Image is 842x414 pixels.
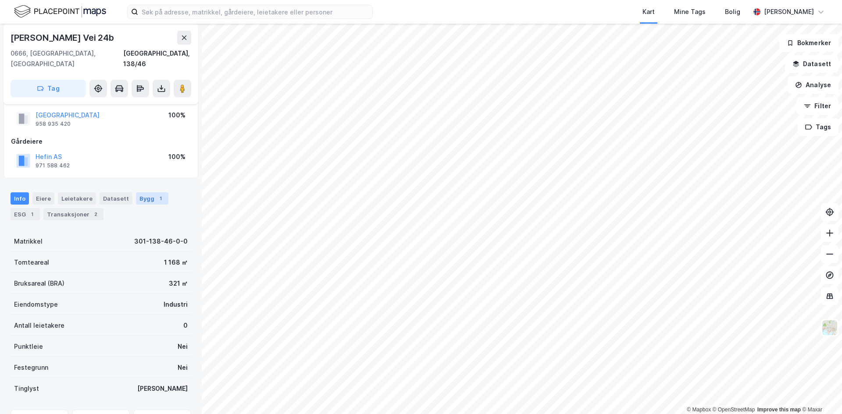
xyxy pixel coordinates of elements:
[156,194,165,203] div: 1
[43,208,103,220] div: Transaksjoner
[137,383,188,394] div: [PERSON_NAME]
[123,48,191,69] div: [GEOGRAPHIC_DATA], 138/46
[796,97,838,115] button: Filter
[14,299,58,310] div: Eiendomstype
[11,208,40,220] div: ESG
[785,55,838,73] button: Datasett
[713,407,755,413] a: OpenStreetMap
[14,362,48,373] div: Festegrunn
[183,320,188,331] div: 0
[164,257,188,268] div: 1 168 ㎡
[169,278,188,289] div: 321 ㎡
[14,278,64,289] div: Bruksareal (BRA)
[28,210,36,219] div: 1
[757,407,801,413] a: Improve this map
[178,362,188,373] div: Nei
[164,299,188,310] div: Industri
[168,152,186,162] div: 100%
[798,372,842,414] iframe: Chat Widget
[36,120,71,127] div: 958 935 420
[136,192,168,205] div: Bygg
[14,257,49,268] div: Tomteareal
[138,5,372,18] input: Søk på adresse, matrikkel, gårdeiere, leietakere eller personer
[725,7,740,17] div: Bolig
[100,192,132,205] div: Datasett
[58,192,96,205] div: Leietakere
[779,34,838,52] button: Bokmerker
[764,7,814,17] div: [PERSON_NAME]
[11,31,116,45] div: [PERSON_NAME] Vei 24b
[14,320,64,331] div: Antall leietakere
[821,319,838,336] img: Z
[11,48,123,69] div: 0666, [GEOGRAPHIC_DATA], [GEOGRAPHIC_DATA]
[134,236,188,247] div: 301-138-46-0-0
[798,372,842,414] div: Kontrollprogram for chat
[798,118,838,136] button: Tags
[14,4,106,19] img: logo.f888ab2527a4732fd821a326f86c7f29.svg
[642,7,655,17] div: Kart
[14,236,43,247] div: Matrikkel
[14,383,39,394] div: Tinglyst
[788,76,838,94] button: Analyse
[32,192,54,205] div: Eiere
[674,7,706,17] div: Mine Tags
[178,341,188,352] div: Nei
[168,110,186,120] div: 100%
[11,80,86,97] button: Tag
[11,136,191,147] div: Gårdeiere
[14,341,43,352] div: Punktleie
[11,192,29,205] div: Info
[687,407,711,413] a: Mapbox
[36,162,70,169] div: 971 588 462
[91,210,100,219] div: 2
